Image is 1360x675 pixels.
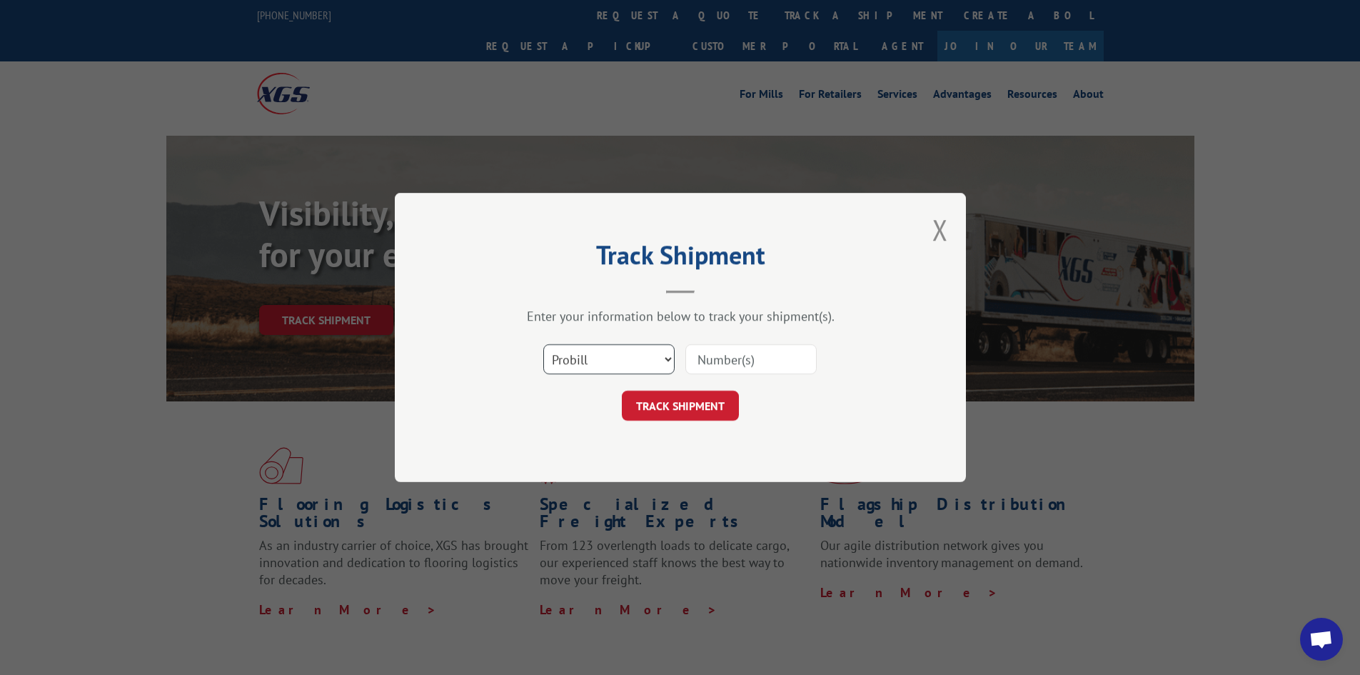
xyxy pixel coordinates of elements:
[622,391,739,421] button: TRACK SHIPMENT
[466,308,895,324] div: Enter your information below to track your shipment(s).
[466,245,895,272] h2: Track Shipment
[685,344,817,374] input: Number(s)
[1300,618,1343,661] a: Open chat
[932,211,948,249] button: Close modal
